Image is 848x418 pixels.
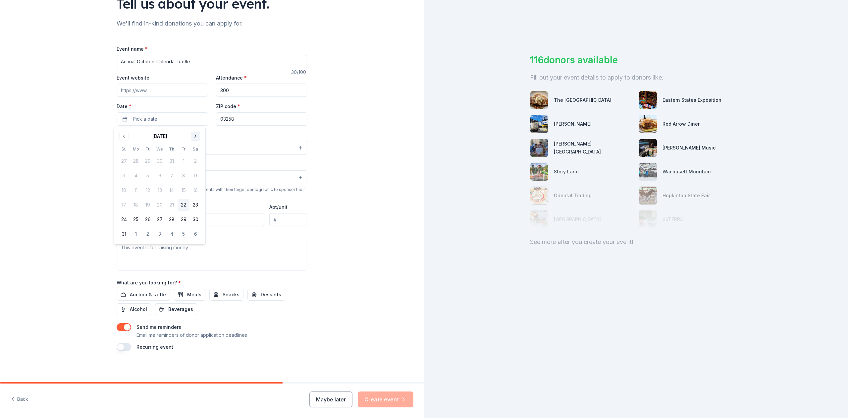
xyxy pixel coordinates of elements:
[530,53,742,67] div: 116 donors available
[178,213,189,225] button: 29
[130,213,142,225] button: 25
[223,291,239,299] span: Snacks
[117,75,149,81] label: Event website
[136,324,181,330] label: Send me reminders
[154,146,166,152] th: Wednesday
[117,279,181,286] label: What are you looking for?
[309,391,352,407] button: Maybe later
[662,120,700,128] div: Red Arrow Diner
[269,213,307,226] input: #
[216,75,247,81] label: Attendance
[269,204,288,210] label: Apt/unit
[133,115,157,123] span: Pick a date
[174,289,205,301] button: Meals
[189,228,201,240] button: 6
[11,392,28,406] button: Back
[168,305,193,313] span: Beverages
[154,213,166,225] button: 27
[166,213,178,225] button: 28
[178,146,189,152] th: Friday
[554,140,633,156] div: [PERSON_NAME][GEOGRAPHIC_DATA]
[189,199,201,211] button: 23
[291,68,307,76] div: 30 /100
[117,187,307,198] div: We use this information to help brands find events with their target demographic to sponsor their...
[117,112,208,126] button: Pick a date
[178,199,189,211] button: 22
[117,141,307,155] button: Select
[155,303,197,315] button: Beverages
[142,213,154,225] button: 26
[117,46,148,52] label: Event name
[130,291,166,299] span: Auction & raffle
[118,213,130,225] button: 24
[554,96,611,104] div: The [GEOGRAPHIC_DATA]
[662,96,721,104] div: Eastern States Exposition
[209,289,243,301] button: Snacks
[639,91,657,109] img: photo for Eastern States Exposition
[130,228,142,240] button: 1
[118,228,130,240] button: 31
[530,237,742,247] div: See more after you create your event!
[530,139,548,157] img: photo for Coggeshall Farm Museum
[130,146,142,152] th: Monday
[216,103,240,110] label: ZIP code
[530,91,548,109] img: photo for The Barley House
[117,84,208,97] input: https://www...
[117,103,208,110] label: Date
[154,228,166,240] button: 3
[117,289,170,301] button: Auction & raffle
[639,139,657,157] img: photo for Alfred Music
[136,344,173,350] label: Recurring event
[216,84,307,97] input: 20
[261,291,281,299] span: Desserts
[118,146,130,152] th: Sunday
[166,228,178,240] button: 4
[119,132,129,141] button: Go to previous month
[178,228,189,240] button: 5
[189,213,201,225] button: 30
[142,228,154,240] button: 2
[191,132,200,141] button: Go to next month
[530,115,548,133] img: photo for Matson
[166,146,178,152] th: Thursday
[530,72,742,83] div: Fill out your event details to apply to donors like:
[136,331,247,339] p: Email me reminders of donor application deadlines
[189,146,201,152] th: Saturday
[117,18,307,29] div: We'll find in-kind donations you can apply for.
[152,132,167,140] div: [DATE]
[187,291,201,299] span: Meals
[639,115,657,133] img: photo for Red Arrow Diner
[117,303,151,315] button: Alcohol
[662,144,715,152] div: [PERSON_NAME] Music
[142,146,154,152] th: Tuesday
[216,112,307,126] input: 12345 (U.S. only)
[554,120,592,128] div: [PERSON_NAME]
[247,289,285,301] button: Desserts
[117,170,307,184] button: Select
[117,55,307,68] input: Spring Fundraiser
[130,305,147,313] span: Alcohol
